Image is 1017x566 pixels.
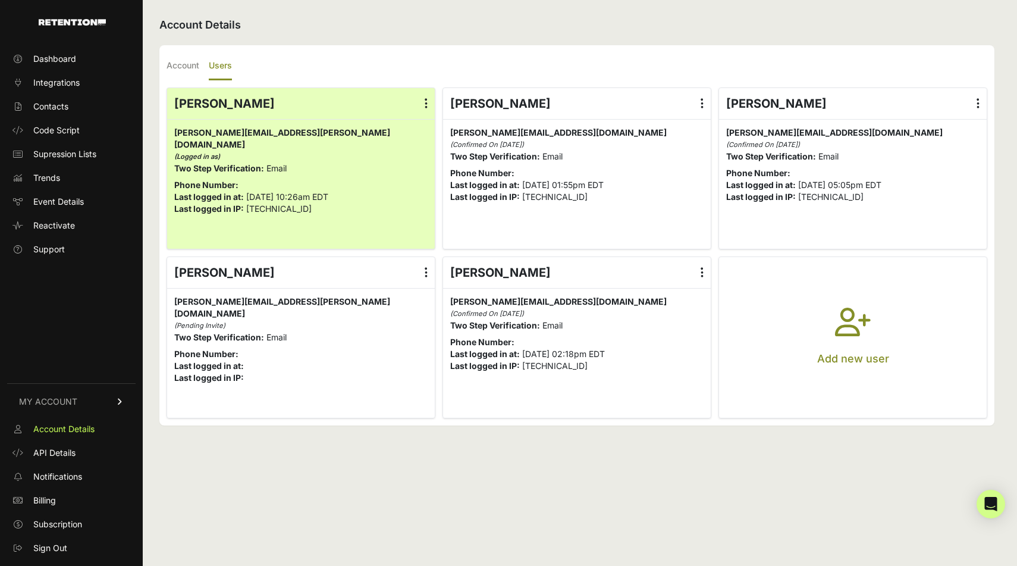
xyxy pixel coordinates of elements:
[726,192,796,202] strong: Last logged in IP:
[33,542,67,554] span: Sign Out
[33,471,82,483] span: Notifications
[33,124,80,136] span: Code Script
[246,192,328,202] span: [DATE] 10:26am EDT
[726,127,943,137] span: [PERSON_NAME][EMAIL_ADDRESS][DOMAIN_NAME]
[7,97,136,116] a: Contacts
[39,19,106,26] img: Retention.com
[7,420,136,439] a: Account Details
[726,151,816,161] strong: Two Step Verification:
[7,539,136,558] a: Sign Out
[7,491,136,510] a: Billing
[450,180,520,190] strong: Last logged in at:
[719,257,987,418] button: Add new user
[167,88,435,119] div: [PERSON_NAME]
[542,320,563,330] span: Email
[33,518,82,530] span: Subscription
[7,121,136,140] a: Code Script
[7,443,136,462] a: API Details
[443,88,711,119] div: [PERSON_NAME]
[7,145,136,164] a: Supression Lists
[167,257,435,288] div: [PERSON_NAME]
[522,180,604,190] span: [DATE] 01:55pm EDT
[167,52,199,80] label: Account
[7,192,136,211] a: Event Details
[450,127,667,137] span: [PERSON_NAME][EMAIL_ADDRESS][DOMAIN_NAME]
[33,77,80,89] span: Integrations
[522,349,605,359] span: [DATE] 02:18pm EDT
[19,396,77,408] span: MY ACCOUNT
[174,152,220,161] i: (Logged in as)
[450,320,540,330] strong: Two Step Verification:
[33,148,96,160] span: Supression Lists
[443,257,711,288] div: [PERSON_NAME]
[450,168,514,178] strong: Phone Number:
[266,332,287,342] span: Email
[818,151,839,161] span: Email
[450,140,524,149] i: (Confirmed On [DATE])
[174,127,390,149] span: [PERSON_NAME][EMAIL_ADDRESS][PERSON_NAME][DOMAIN_NAME]
[33,447,76,459] span: API Details
[7,216,136,235] a: Reactivate
[7,240,136,259] a: Support
[726,168,790,178] strong: Phone Number:
[246,204,312,214] span: [TECHNICAL_ID]
[7,515,136,534] a: Subscription
[33,53,76,65] span: Dashboard
[33,220,75,232] span: Reactivate
[159,17,994,33] h2: Account Details
[817,351,889,367] p: Add new user
[174,180,238,190] strong: Phone Number:
[33,243,65,255] span: Support
[450,349,520,359] strong: Last logged in at:
[174,349,238,359] strong: Phone Number:
[450,296,667,307] span: [PERSON_NAME][EMAIL_ADDRESS][DOMAIN_NAME]
[174,373,244,383] strong: Last logged in IP:
[7,49,136,68] a: Dashboard
[7,73,136,92] a: Integrations
[522,361,588,371] span: [TECHNICAL_ID]
[33,495,56,506] span: Billing
[7,168,136,187] a: Trends
[33,196,84,208] span: Event Details
[798,180,881,190] span: [DATE] 05:05pm EDT
[174,361,244,371] strong: Last logged in at:
[522,192,588,202] span: [TECHNICAL_ID]
[798,192,864,202] span: [TECHNICAL_ID]
[450,192,520,202] strong: Last logged in IP:
[174,163,264,173] strong: Two Step Verification:
[33,172,60,184] span: Trends
[174,321,225,330] i: (Pending Invite)
[977,490,1005,518] div: Open Intercom Messenger
[450,337,514,347] strong: Phone Number:
[174,296,390,318] span: [PERSON_NAME][EMAIL_ADDRESS][PERSON_NAME][DOMAIN_NAME]
[33,423,95,435] span: Account Details
[450,309,524,318] i: (Confirmed On [DATE])
[7,383,136,420] a: MY ACCOUNT
[719,88,987,119] div: [PERSON_NAME]
[33,101,68,112] span: Contacts
[174,332,264,342] strong: Two Step Verification:
[450,361,520,371] strong: Last logged in IP:
[726,180,796,190] strong: Last logged in at:
[542,151,563,161] span: Email
[174,204,244,214] strong: Last logged in IP:
[726,140,800,149] i: (Confirmed On [DATE])
[174,192,244,202] strong: Last logged in at:
[266,163,287,173] span: Email
[7,467,136,486] a: Notifications
[209,52,232,80] label: Users
[450,151,540,161] strong: Two Step Verification:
